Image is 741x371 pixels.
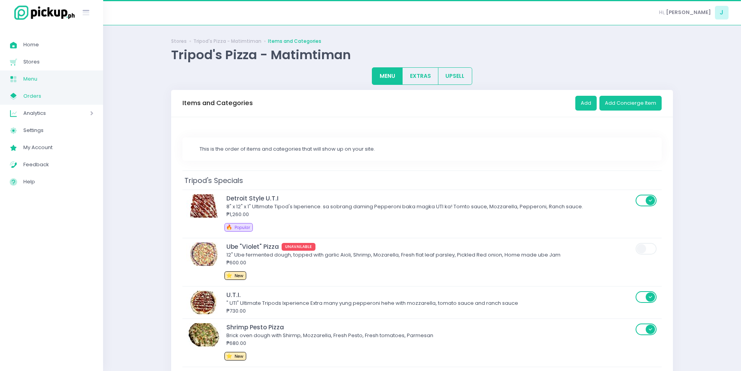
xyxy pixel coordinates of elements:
[715,6,729,19] span: J
[23,108,68,118] span: Analytics
[226,339,633,347] div: ₱680.00
[226,332,633,339] div: Brick oven dough with Shirmp, Mozzarella, Fresh Pesto, Fresh tomatoes, Parmesan
[372,67,403,85] button: MENU
[182,99,253,107] h3: Items and Categories
[23,125,93,135] span: Settings
[659,9,665,16] span: Hi,
[226,242,633,251] div: Ube "Violet" Pizza
[226,299,633,307] div: " UTI" Ultimate Tripods Ixperience Extra many yung pepperoni hehe with mozzarella, tomato sauce a...
[226,194,633,203] div: Detroit Style U.T.I
[182,318,662,367] td: Shrimp Pesto PizzaShrimp Pesto PizzaBrick oven dough with Shirmp, Mozzarella, Fresh Pesto, Fresh ...
[226,223,232,231] span: 🔥
[282,243,316,251] span: UNAVAILABLE
[23,160,93,170] span: Feedback
[171,38,187,45] a: Stores
[171,47,673,62] div: Tripod's Pizza - Matimtiman
[235,225,250,230] span: Popular
[182,286,662,318] td: U.T.I.U.T.I." UTI" Ultimate Tripods Ixperience Extra many yung pepperoni hehe with mozzarella, to...
[200,145,651,153] div: This is the order of items and categories that will show up on your site.
[182,238,662,287] td: Ube "Violet" PizzaUbe "Violet" PizzaUNAVAILABLE12" Ube fermented dough, topped with garlic Aioli,...
[23,142,93,153] span: My Account
[186,323,221,346] img: Shrimp Pesto Pizza
[186,194,221,218] img: Detroit Style U.T.I
[226,259,633,267] div: ₱600.00
[226,203,633,211] div: 8" x 12" x 1" Ultimate Tipod's Ixperience. sa sobrang daming Pepperoni baka magka UTI ka! Tomto s...
[182,190,662,238] td: Detroit Style U.T.IDetroit Style U.T.I8" x 12" x 1" Ultimate Tipod's Ixperience. sa sobrang damin...
[575,96,597,111] button: Add
[226,251,633,259] div: 12" Ube fermented dough, topped with garlic Aioli, Shrimp, Mozarella, Fresh flat leaf parsley, Pi...
[235,273,243,279] span: New
[193,38,261,45] a: Tripod's Pizza - Matimtiman
[226,211,633,218] div: ₱1,260.00
[235,353,243,359] span: New
[23,91,93,101] span: Orders
[402,67,438,85] button: EXTRAS
[23,74,93,84] span: Menu
[186,291,221,314] img: U.T.I.
[182,174,245,187] span: Tripod's Specials
[10,4,76,21] img: logo
[226,290,633,299] div: U.T.I.
[599,96,662,111] button: Add Concierge Item
[186,243,221,266] img: Ube "Violet" Pizza
[226,307,633,315] div: ₱730.00
[23,40,93,50] span: Home
[372,67,472,85] div: Large button group
[23,177,93,187] span: Help
[226,323,633,332] div: Shrimp Pesto Pizza
[268,38,321,45] a: Items and Categories
[666,9,711,16] span: [PERSON_NAME]
[438,67,472,85] button: UPSELL
[226,272,232,279] span: ⭐
[23,57,93,67] span: Stores
[226,352,232,360] span: ⭐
